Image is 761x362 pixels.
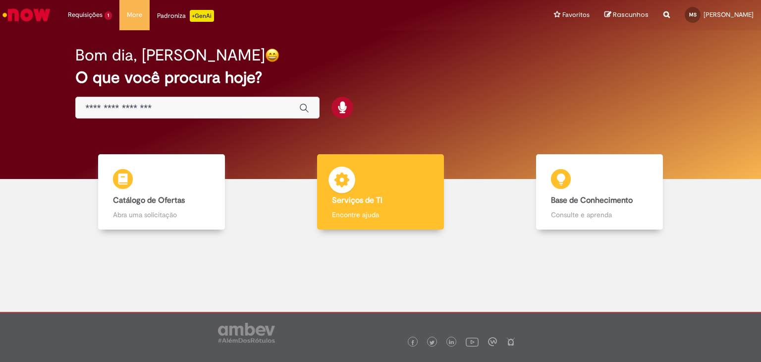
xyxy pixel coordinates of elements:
h2: Bom dia, [PERSON_NAME] [75,47,265,64]
span: MS [689,11,697,18]
img: logo_footer_workplace.png [488,337,497,346]
div: Padroniza [157,10,214,22]
span: [PERSON_NAME] [704,10,754,19]
img: happy-face.png [265,48,279,62]
p: Abra uma solicitação [113,210,210,220]
a: Serviços de TI Encontre ajuda [271,154,490,230]
span: Requisições [68,10,103,20]
a: Catálogo de Ofertas Abra uma solicitação [52,154,271,230]
img: logo_footer_ambev_rotulo_gray.png [218,323,275,343]
span: Favoritos [562,10,590,20]
b: Catálogo de Ofertas [113,195,185,205]
a: Base de Conhecimento Consulte e aprenda [490,154,709,230]
p: Consulte e aprenda [551,210,648,220]
img: ServiceNow [1,5,52,25]
b: Serviços de TI [332,195,382,205]
span: More [127,10,142,20]
p: Encontre ajuda [332,210,429,220]
img: logo_footer_naosei.png [506,337,515,346]
img: logo_footer_youtube.png [466,335,479,348]
img: logo_footer_facebook.png [410,340,415,345]
h2: O que você procura hoje? [75,69,686,86]
b: Base de Conhecimento [551,195,633,205]
span: Rascunhos [613,10,649,19]
span: 1 [105,11,112,20]
img: logo_footer_twitter.png [430,340,435,345]
img: logo_footer_linkedin.png [449,340,454,346]
a: Rascunhos [604,10,649,20]
p: +GenAi [190,10,214,22]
